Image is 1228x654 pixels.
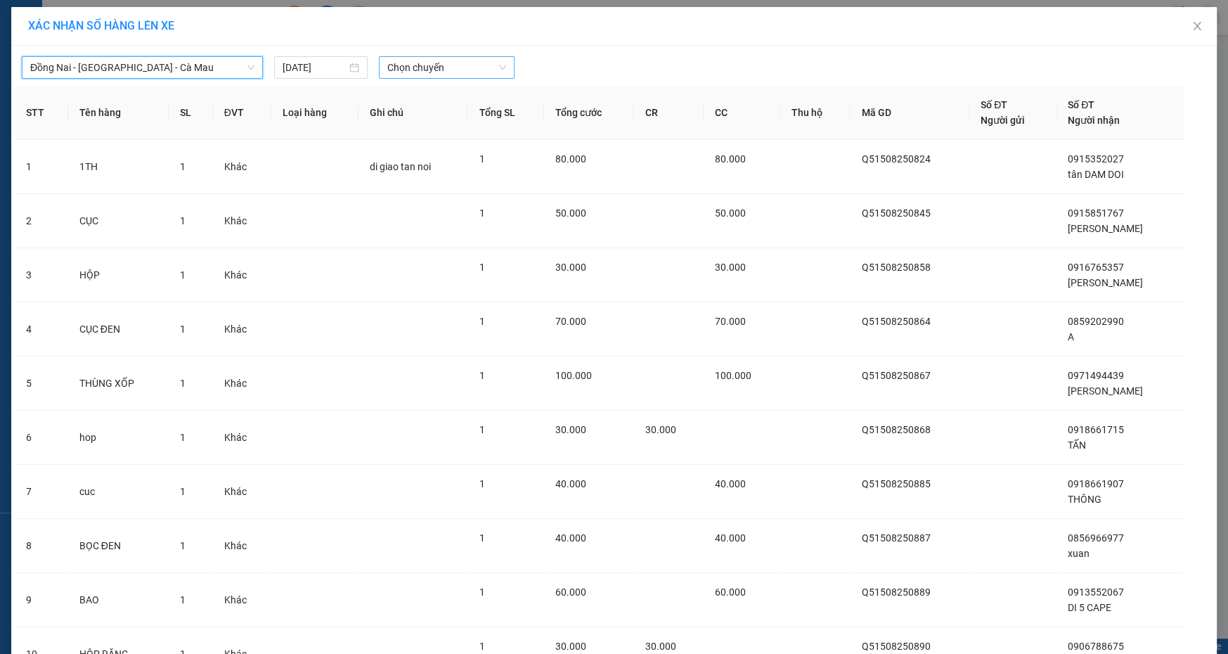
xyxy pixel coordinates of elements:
[861,262,930,273] span: Q51508250858
[861,586,930,598] span: Q51508250889
[213,86,271,140] th: ĐVT
[479,586,484,598] span: 1
[370,161,431,172] span: di giao tan noi
[555,641,586,652] span: 30.000
[68,302,169,357] td: CỤC ĐEN
[387,57,506,78] span: Chọn chuyến
[633,86,703,140] th: CR
[555,262,586,273] span: 30.000
[213,573,271,627] td: Khác
[213,140,271,194] td: Khác
[1191,20,1203,32] span: close
[180,378,186,389] span: 1
[180,594,186,605] span: 1
[213,194,271,248] td: Khác
[555,532,586,544] span: 40.000
[15,248,68,302] td: 3
[213,411,271,465] td: Khác
[169,86,213,140] th: SL
[861,153,930,165] span: Q51508250824
[1068,331,1074,342] span: A
[1068,115,1120,126] span: Người nhận
[715,207,746,219] span: 50.000
[981,99,1007,110] span: Số ĐT
[645,641,676,652] span: 30.000
[68,357,169,411] td: THÙNG XỐP
[861,207,930,219] span: Q51508250845
[479,262,484,273] span: 1
[544,86,634,140] th: Tổng cước
[479,478,484,489] span: 1
[30,57,254,78] span: Đồng Nai - Sài Gòn - Cà Mau
[28,19,174,32] span: XÁC NHẬN SỐ HÀNG LÊN XE
[981,115,1025,126] span: Người gửi
[1068,153,1124,165] span: 0915352027
[180,323,186,335] span: 1
[15,519,68,573] td: 8
[861,370,930,381] span: Q51508250867
[1068,277,1143,288] span: [PERSON_NAME]
[1068,316,1124,327] span: 0859202990
[180,161,186,172] span: 1
[1068,440,1086,451] span: TẤN
[850,86,969,140] th: Mã GD
[861,641,930,652] span: Q51508250890
[180,486,186,497] span: 1
[1177,7,1217,46] button: Close
[15,302,68,357] td: 4
[555,316,586,327] span: 70.000
[479,316,484,327] span: 1
[1068,641,1124,652] span: 0906788675
[861,478,930,489] span: Q51508250885
[555,370,592,381] span: 100.000
[715,370,751,381] span: 100.000
[555,207,586,219] span: 50.000
[1068,548,1090,559] span: xuan
[861,316,930,327] span: Q51508250864
[213,248,271,302] td: Khác
[467,86,543,140] th: Tổng SL
[479,370,484,381] span: 1
[1068,532,1124,544] span: 0856966977
[1068,370,1124,381] span: 0971494439
[213,357,271,411] td: Khác
[358,86,467,140] th: Ghi chú
[213,465,271,519] td: Khác
[68,465,169,519] td: cuc
[715,532,746,544] span: 40.000
[271,86,358,140] th: Loại hàng
[180,432,186,443] span: 1
[68,519,169,573] td: BỌC ĐEN
[555,586,586,598] span: 60.000
[479,153,484,165] span: 1
[479,424,484,435] span: 1
[1068,478,1124,489] span: 0918661907
[15,357,68,411] td: 5
[68,194,169,248] td: CỤC
[180,215,186,226] span: 1
[1068,262,1124,273] span: 0916765357
[180,269,186,281] span: 1
[15,465,68,519] td: 7
[68,140,169,194] td: 1TH
[555,478,586,489] span: 40.000
[479,532,484,544] span: 1
[861,424,930,435] span: Q51508250868
[68,573,169,627] td: BAO
[15,140,68,194] td: 1
[213,302,271,357] td: Khác
[479,207,484,219] span: 1
[15,573,68,627] td: 9
[1068,602,1111,613] span: DI 5 CAPE
[1068,586,1124,598] span: 0913552067
[715,586,746,598] span: 60.000
[645,424,676,435] span: 30.000
[780,86,850,140] th: Thu hộ
[861,532,930,544] span: Q51508250887
[283,60,347,75] input: 15/08/2025
[1068,169,1124,180] span: tân DAM DOI
[68,248,169,302] td: HỘP
[1068,99,1094,110] span: Số ĐT
[555,153,586,165] span: 80.000
[555,424,586,435] span: 30.000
